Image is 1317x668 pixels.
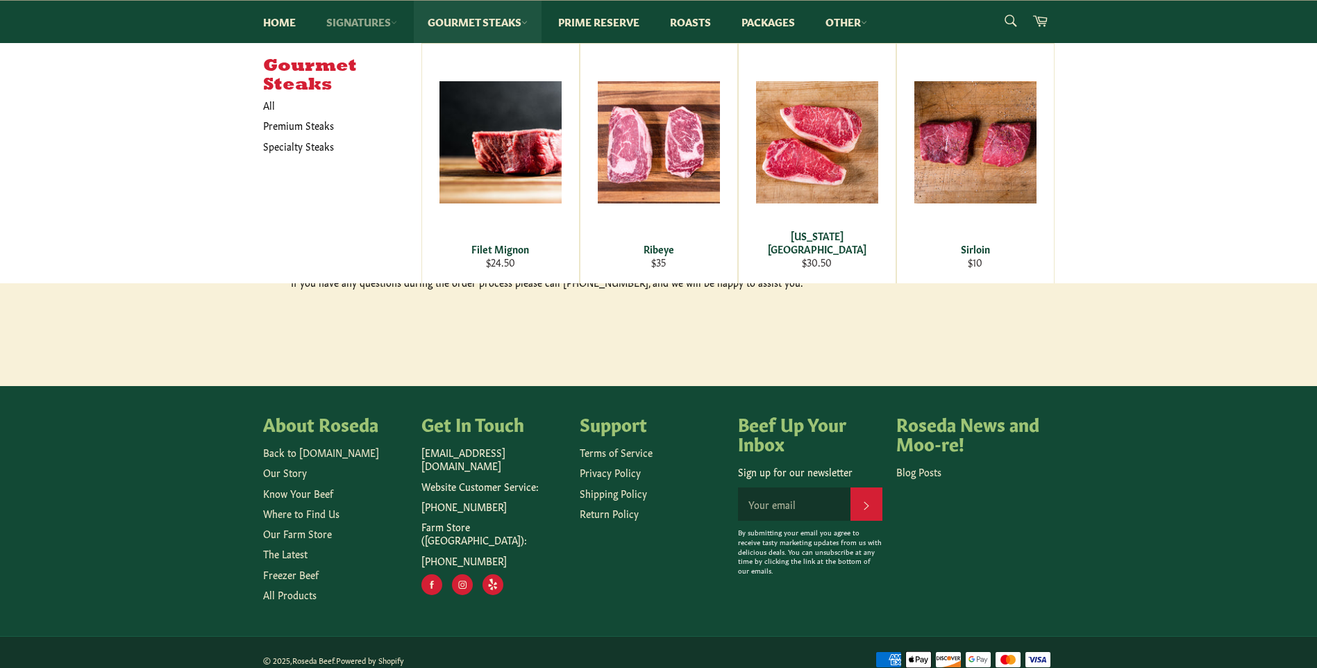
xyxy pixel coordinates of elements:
div: $10 [905,256,1045,269]
a: Prime Reserve [544,1,653,43]
a: Our Farm Store [263,526,332,540]
p: Farm Store ([GEOGRAPHIC_DATA]): [421,520,566,547]
a: Ribeye Ribeye $35 [580,43,738,283]
p: [PHONE_NUMBER] [421,500,566,513]
a: Packages [728,1,809,43]
a: The Latest [263,546,308,560]
a: All Products [263,587,317,601]
a: Powered by Shopify [336,655,404,665]
a: New York Strip [US_STATE][GEOGRAPHIC_DATA] $30.50 [738,43,896,283]
p: Sign up for our newsletter [738,465,882,478]
a: Return Policy [580,506,639,520]
p: By submitting your email you agree to receive tasty marketing updates from us with delicious deal... [738,528,882,576]
a: Privacy Policy [580,465,641,479]
img: New York Strip [756,81,878,203]
a: Signatures [312,1,411,43]
small: © 2025, . [263,655,404,665]
a: Roasts [656,1,725,43]
a: Sirloin Sirloin $10 [896,43,1055,283]
div: $30.50 [747,256,887,269]
img: Sirloin [914,81,1037,203]
a: Our Story [263,465,307,479]
h4: Beef Up Your Inbox [738,414,882,452]
a: Other [812,1,881,43]
div: Ribeye [589,242,728,256]
input: Your email [738,487,850,521]
div: Sirloin [905,242,1045,256]
a: Where to Find Us [263,506,339,520]
a: Gourmet Steaks [414,1,542,43]
a: Know Your Beef [263,486,333,500]
h4: Roseda News and Moo-re! [896,414,1041,452]
a: Roseda Beef [292,655,334,665]
h4: About Roseda [263,414,408,433]
a: Specialty Steaks [256,136,408,156]
a: Terms of Service [580,445,653,459]
p: [EMAIL_ADDRESS][DOMAIN_NAME] [421,446,566,473]
a: Filet Mignon Filet Mignon $24.50 [421,43,580,283]
a: All [256,95,421,115]
h4: Get In Touch [421,414,566,433]
h5: Gourmet Steaks [263,57,421,95]
p: [PHONE_NUMBER] [421,554,566,567]
img: Filet Mignon [439,81,562,203]
a: Home [249,1,310,43]
a: Back to [DOMAIN_NAME] [263,445,379,459]
a: Blog Posts [896,465,941,478]
p: Website Customer Service: [421,480,566,493]
a: Freezer Beef [263,567,319,581]
h4: Support [580,414,724,433]
div: $35 [589,256,728,269]
div: [US_STATE][GEOGRAPHIC_DATA] [747,229,887,256]
a: Shipping Policy [580,486,647,500]
img: Ribeye [598,81,720,203]
a: Premium Steaks [256,115,408,135]
div: $24.50 [430,256,570,269]
div: Filet Mignon [430,242,570,256]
